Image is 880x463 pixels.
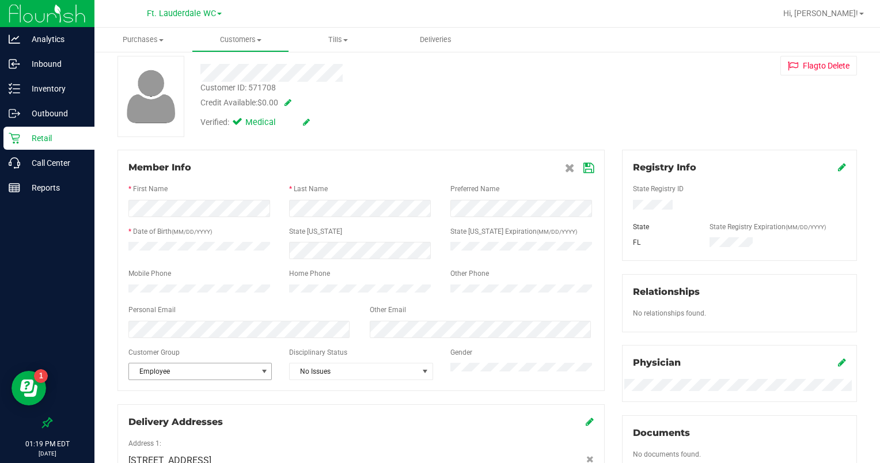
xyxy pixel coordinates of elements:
[624,222,701,232] div: State
[147,9,216,18] span: Ft. Lauderdale WC
[94,35,192,45] span: Purchases
[633,286,700,297] span: Relationships
[41,417,53,428] label: Pin the sidebar to full width on large screens
[9,132,20,144] inline-svg: Retail
[9,108,20,119] inline-svg: Outbound
[200,97,562,109] div: Credit Available:
[133,184,168,194] label: First Name
[450,184,499,194] label: Preferred Name
[20,32,89,46] p: Analytics
[94,28,192,52] a: Purchases
[9,182,20,193] inline-svg: Reports
[633,162,696,173] span: Registry Info
[128,162,191,173] span: Member Info
[12,371,46,405] iframe: Resource center
[418,363,433,379] span: select
[370,305,406,315] label: Other Email
[9,33,20,45] inline-svg: Analytics
[290,35,386,45] span: Tills
[786,224,826,230] span: (MM/DD/YYYY)
[34,369,48,383] iframe: Resource center unread badge
[133,226,212,237] label: Date of Birth
[9,83,20,94] inline-svg: Inventory
[192,28,289,52] a: Customers
[289,347,347,358] label: Disciplinary Status
[294,184,328,194] label: Last Name
[450,268,489,279] label: Other Phone
[257,98,278,107] span: $0.00
[633,427,690,438] span: Documents
[128,268,171,279] label: Mobile Phone
[633,184,684,194] label: State Registry ID
[192,35,289,45] span: Customers
[20,181,89,195] p: Reports
[450,226,577,237] label: State [US_STATE] Expiration
[20,107,89,120] p: Outbound
[121,67,181,126] img: user-icon.png
[20,131,89,145] p: Retail
[20,82,89,96] p: Inventory
[450,347,472,358] label: Gender
[128,416,223,427] span: Delivery Addresses
[633,357,681,368] span: Physician
[387,28,484,52] a: Deliveries
[633,450,701,458] span: No documents found.
[404,35,467,45] span: Deliveries
[200,116,310,129] div: Verified:
[257,363,271,379] span: select
[245,116,291,129] span: Medical
[290,363,418,379] span: No Issues
[129,363,257,379] span: Employee
[5,449,89,458] p: [DATE]
[200,82,276,94] div: Customer ID: 571708
[780,56,857,75] button: Flagto Delete
[289,28,386,52] a: Tills
[537,229,577,235] span: (MM/DD/YYYY)
[128,347,180,358] label: Customer Group
[633,308,706,318] label: No relationships found.
[624,237,701,248] div: FL
[289,226,342,237] label: State [US_STATE]
[128,305,176,315] label: Personal Email
[9,157,20,169] inline-svg: Call Center
[9,58,20,70] inline-svg: Inbound
[20,57,89,71] p: Inbound
[783,9,858,18] span: Hi, [PERSON_NAME]!
[710,222,826,232] label: State Registry Expiration
[172,229,212,235] span: (MM/DD/YYYY)
[20,156,89,170] p: Call Center
[5,439,89,449] p: 01:19 PM EDT
[128,438,161,449] label: Address 1:
[289,268,330,279] label: Home Phone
